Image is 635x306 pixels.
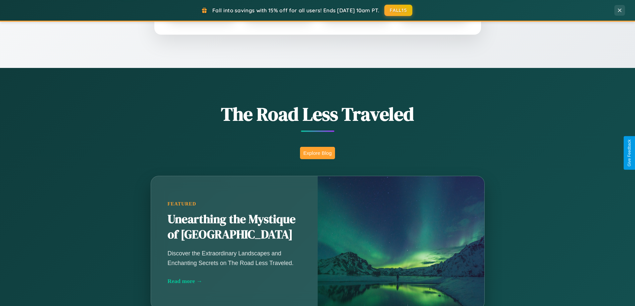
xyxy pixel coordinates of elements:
span: Fall into savings with 15% off for all users! Ends [DATE] 10am PT. [212,7,379,14]
h2: Unearthing the Mystique of [GEOGRAPHIC_DATA] [168,212,301,242]
h1: The Road Less Traveled [118,101,518,127]
button: FALL15 [384,5,412,16]
div: Read more → [168,278,301,285]
div: Featured [168,201,301,207]
button: Explore Blog [300,147,335,159]
p: Discover the Extraordinary Landscapes and Enchanting Secrets on The Road Less Traveled. [168,249,301,267]
div: Give Feedback [627,140,632,166]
